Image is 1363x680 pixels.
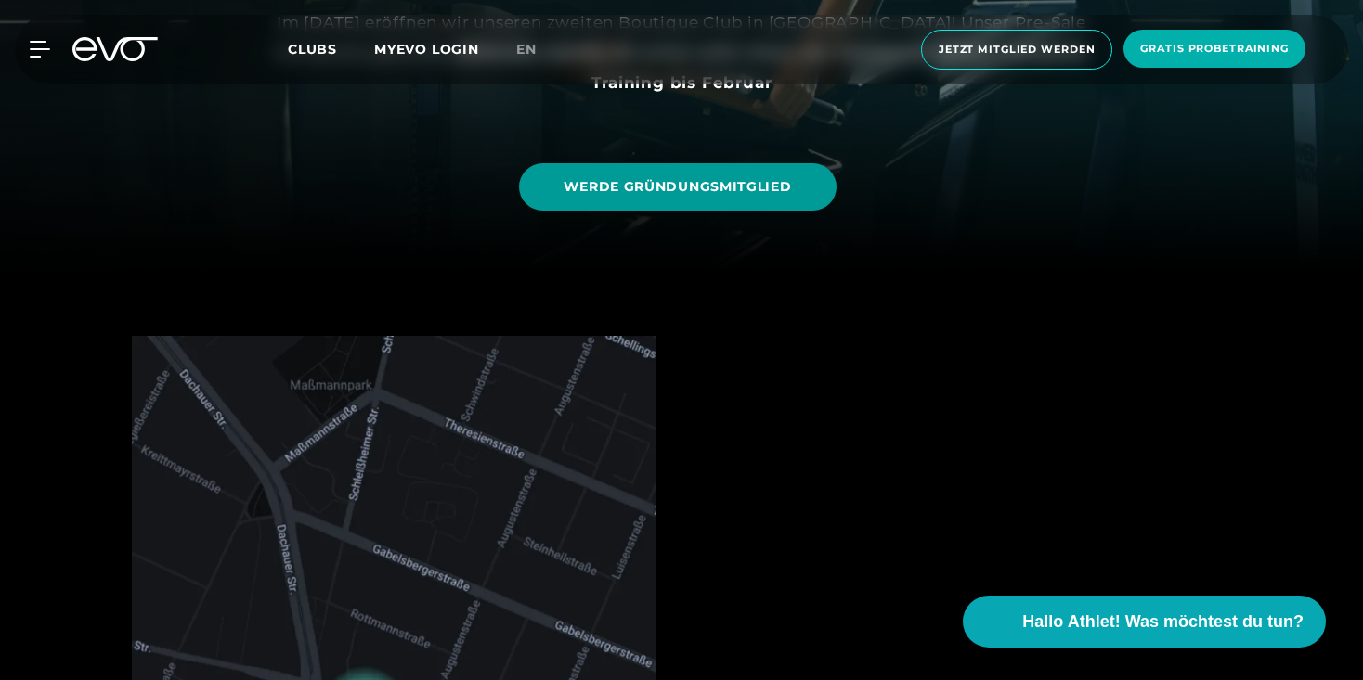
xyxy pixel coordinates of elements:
span: Jetzt Mitglied werden [939,42,1095,58]
span: WERDE GRÜNDUNGSMITGLIED [564,177,791,197]
a: en [516,39,559,60]
span: en [516,41,537,58]
a: MYEVO LOGIN [374,41,479,58]
a: Gratis Probetraining [1118,30,1311,70]
span: Clubs [288,41,337,58]
span: Gratis Probetraining [1140,41,1289,57]
a: WERDE GRÜNDUNGSMITGLIED [519,163,836,211]
span: Hallo Athlet! Was möchtest du tun? [1022,609,1304,635]
a: Clubs [288,40,374,58]
a: Jetzt Mitglied werden [915,30,1118,70]
button: Hallo Athlet! Was möchtest du tun? [963,596,1326,648]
